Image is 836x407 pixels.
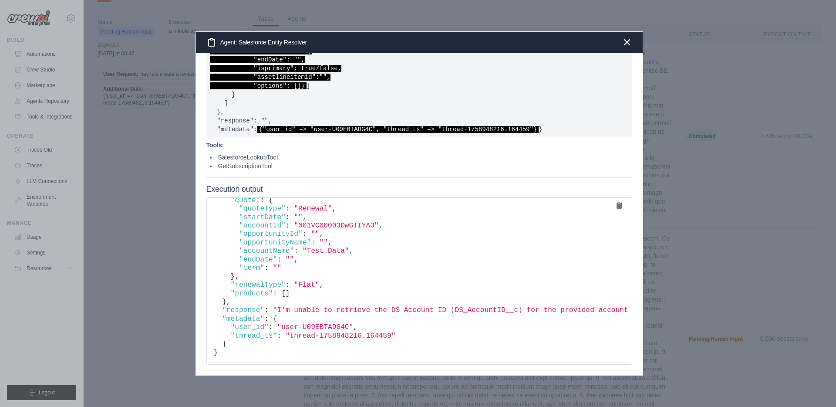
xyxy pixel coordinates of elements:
span: "startDate" [239,214,286,221]
li: SalesforceLookupTool [210,153,632,162]
span: : [264,306,269,314]
span: "Test Data" [303,247,349,255]
span: "metadata" [222,315,264,323]
span: { [269,197,273,204]
span: , [349,247,354,255]
span: : [286,281,290,289]
span: "Renewal" [294,205,332,213]
span: ] [286,290,290,298]
span: : [269,323,273,331]
span: , [320,281,324,289]
span: : [286,214,290,221]
span: : [294,247,298,255]
span: "thread_ts" [231,332,277,340]
span: : [286,222,290,230]
span: : [273,290,277,298]
span: , [226,298,231,306]
span: "accountName" [239,247,294,255]
span: } [231,273,235,281]
span: "user_id" [231,323,269,331]
span: "" [320,239,328,247]
span: "response" [222,306,264,314]
span: { [273,315,277,323]
span: : [286,205,290,213]
span: } [214,349,218,357]
span: "" [286,256,294,264]
span: "opportunityName" [239,239,311,247]
span: , [294,256,298,264]
span: , [303,214,307,221]
span: } [222,340,226,348]
span: "quoteType" [239,205,286,213]
span: "" [311,230,319,238]
span: , [328,239,332,247]
span: "001VC00003DwGTIYA3" [294,222,378,230]
span: : [277,256,281,264]
span: , [320,230,324,238]
span: , [353,323,357,331]
span: "" [294,214,302,221]
span: "endDate" [239,256,277,264]
span: : [260,197,265,204]
span: "products" [231,290,273,298]
span: "quote" [231,197,260,204]
span: : [303,230,307,238]
span: "" [273,264,281,272]
span: "Flat" [294,281,319,289]
h3: Agent: Salesforce Entity Resolver [206,37,307,47]
span: "renewalType" [231,281,286,289]
span: {"user_id" => "user-U09EBTADG4C", "thread_ts" => "thread-1758948216.164459"} [257,126,539,133]
span: , [332,205,337,213]
span: "user-U09EBTADG4C" [277,323,353,331]
h4: Execution output [206,185,632,194]
span: , [379,222,383,230]
span: } [222,298,226,306]
strong: Tools: [206,142,224,149]
span: : [311,239,315,247]
span: : [264,264,269,272]
li: GetSubscriptionTool [210,162,632,170]
span: [ [281,290,286,298]
span: : [264,315,269,323]
span: "accountId" [239,222,286,230]
span: "term" [239,264,264,272]
span: , [235,273,239,281]
span: "thread-1758948216.164459" [286,332,396,340]
span: : [277,332,281,340]
span: "opportunityId" [239,230,303,238]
